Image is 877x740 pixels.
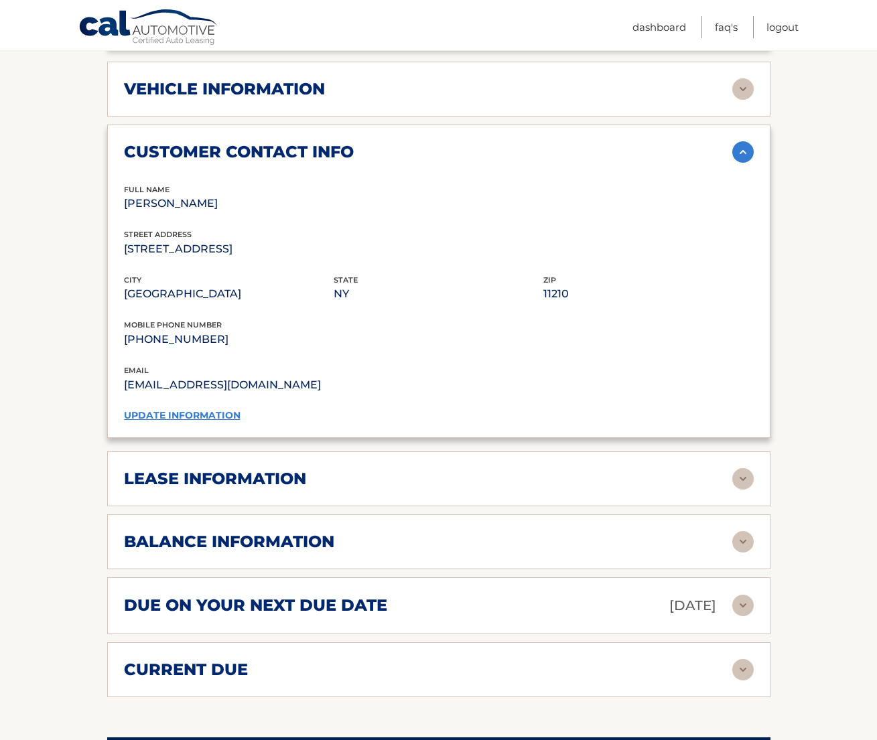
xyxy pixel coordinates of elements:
img: accordion-rest.svg [732,531,754,552]
span: mobile phone number [124,320,222,329]
span: email [124,366,149,375]
a: Cal Automotive [78,9,219,48]
img: accordion-rest.svg [732,595,754,616]
img: accordion-active.svg [732,141,754,163]
h2: vehicle information [124,79,325,99]
img: accordion-rest.svg [732,78,754,100]
img: accordion-rest.svg [732,468,754,490]
p: [PERSON_NAME] [124,194,334,213]
p: [GEOGRAPHIC_DATA] [124,285,334,303]
span: state [334,275,358,285]
h2: lease information [124,469,306,489]
p: [PHONE_NUMBER] [124,330,754,349]
p: [EMAIL_ADDRESS][DOMAIN_NAME] [124,376,439,394]
a: FAQ's [715,16,738,38]
a: Logout [766,16,799,38]
h2: due on your next due date [124,595,387,615]
span: zip [543,275,556,285]
span: street address [124,230,192,239]
h2: balance information [124,532,334,552]
h2: customer contact info [124,142,354,162]
a: Dashboard [632,16,686,38]
span: city [124,275,141,285]
span: full name [124,185,170,194]
a: update information [124,409,241,421]
p: [DATE] [669,594,716,617]
img: accordion-rest.svg [732,659,754,680]
p: 11210 [543,285,753,303]
p: NY [334,285,543,303]
h2: current due [124,660,248,680]
p: [STREET_ADDRESS] [124,240,334,258]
